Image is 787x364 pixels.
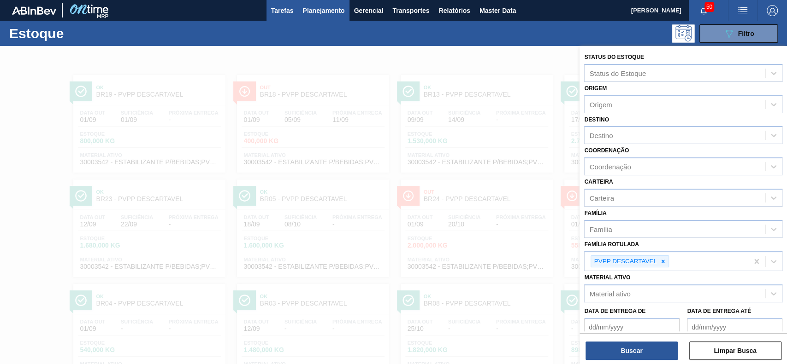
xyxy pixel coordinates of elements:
label: Origem [584,85,607,92]
label: Data de Entrega até [687,308,751,314]
div: Destino [589,132,613,139]
div: Origem [589,100,612,108]
label: Data de Entrega de [584,308,645,314]
img: Logout [767,5,778,16]
span: Gerencial [354,5,384,16]
div: Coordenação [589,163,631,171]
div: Status do Estoque [589,69,646,77]
label: Família [584,210,606,216]
label: Coordenação [584,147,629,154]
input: dd/mm/yyyy [584,318,680,336]
label: Status do Estoque [584,54,644,60]
label: Destino [584,116,609,123]
h1: Estoque [9,28,144,39]
span: Master Data [479,5,516,16]
span: Tarefas [271,5,294,16]
div: Família [589,225,612,233]
span: 50 [704,2,714,12]
button: Notificações [689,4,718,17]
span: Planejamento [302,5,344,16]
button: Filtro [699,24,778,43]
span: Transportes [392,5,429,16]
label: Material ativo [584,274,630,281]
img: TNhmsLtSVTkK8tSr43FrP2fwEKptu5GPRR3wAAAABJRU5ErkJggg== [12,6,56,15]
div: Material ativo [589,290,630,298]
span: Relatórios [438,5,470,16]
img: userActions [737,5,748,16]
span: Filtro [738,30,754,37]
input: dd/mm/yyyy [687,318,782,336]
label: Família Rotulada [584,241,639,248]
div: Carteira [589,194,614,202]
div: PVPP DESCARTAVEL [591,256,658,267]
label: Carteira [584,179,613,185]
div: Pogramando: nenhum usuário selecionado [672,24,695,43]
